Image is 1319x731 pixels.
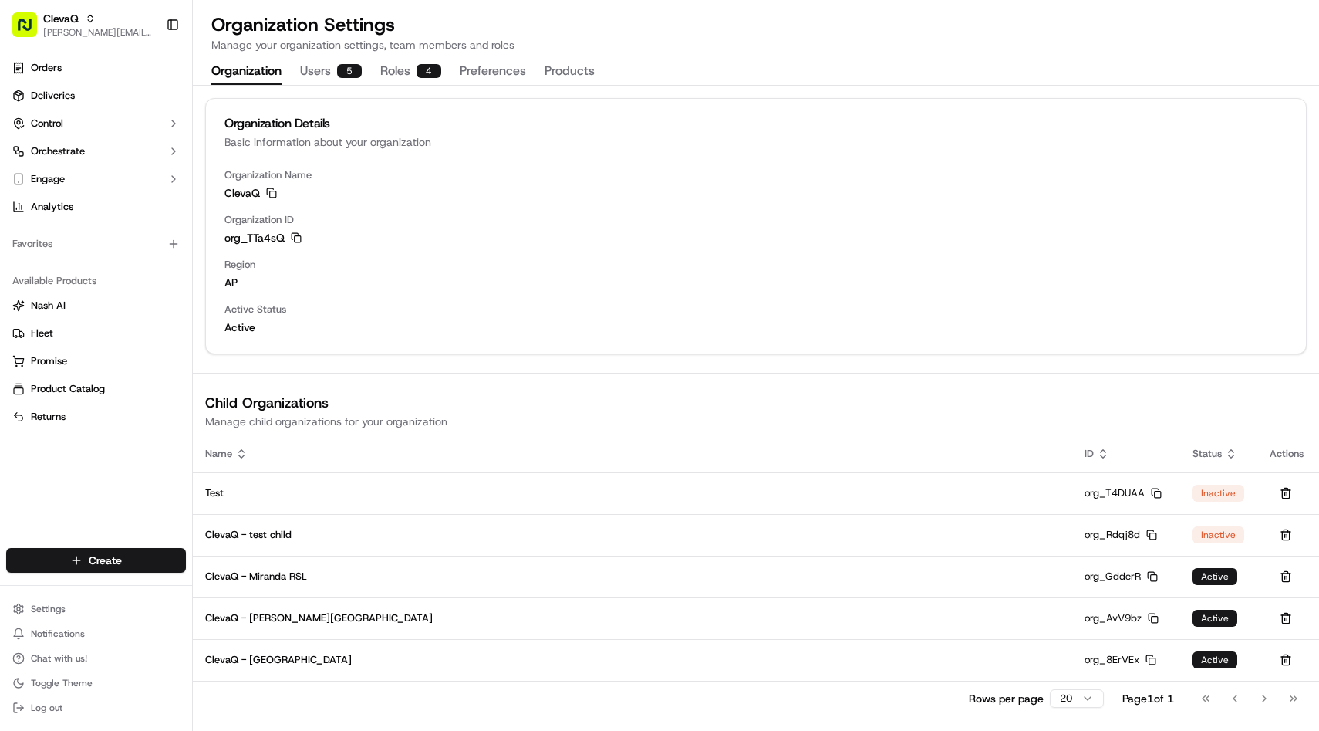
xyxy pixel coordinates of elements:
[1192,485,1244,502] div: Inactive
[6,167,186,191] button: Engage
[130,225,143,238] div: 💻
[337,64,362,78] div: 5
[12,327,180,340] a: Fleet
[1192,610,1237,627] div: Active
[15,225,28,238] div: 📗
[262,152,281,171] button: Start new chat
[205,570,307,583] span: ClevaQ - Miranda RSL
[31,224,118,239] span: Knowledge Base
[31,299,66,313] span: Nash AI
[6,321,186,346] button: Fleet
[6,56,186,80] a: Orders
[15,62,281,86] p: Welcome 👋
[545,59,595,85] button: Products
[146,224,248,239] span: API Documentation
[6,623,186,645] button: Notifications
[52,163,195,175] div: We're available if you need us!
[6,293,186,318] button: Nash AI
[12,382,180,396] a: Product Catalog
[12,354,180,368] a: Promise
[52,147,253,163] div: Start new chat
[12,410,180,424] a: Returns
[31,172,65,186] span: Engage
[31,61,62,75] span: Orders
[6,83,186,108] a: Deliveries
[43,26,153,39] button: [PERSON_NAME][EMAIL_ADDRESS][DOMAIN_NAME]
[31,117,63,130] span: Control
[224,258,1287,272] span: Region
[224,117,1287,130] div: Organization Details
[1085,486,1145,500] span: org_T4DUAA
[224,134,1287,150] div: Basic information about your organization
[224,303,1287,316] span: Active Status
[15,15,46,46] img: Nash
[1085,653,1139,667] span: org_8ErVEx
[205,653,352,666] span: ClevaQ - [GEOGRAPHIC_DATA]
[1085,611,1142,625] span: org_AvV9bz
[1122,691,1174,706] div: Page 1 of 1
[211,37,514,52] p: Manage your organization settings, team members and roles
[89,553,122,568] span: Create
[1085,570,1141,584] span: org_GdderR
[109,261,187,273] a: Powered byPylon
[1085,447,1168,461] div: ID
[224,168,1287,182] span: Organization Name
[31,354,67,368] span: Promise
[205,447,1060,461] div: Name
[15,147,43,175] img: 1736555255976-a54dd68f-1ca7-489b-9aae-adbdc363a1c4
[1192,651,1237,668] div: Active
[211,12,514,37] h1: Organization Settings
[43,11,79,26] button: ClevaQ
[31,410,66,424] span: Returns
[153,262,187,273] span: Pylon
[6,269,186,293] div: Available Products
[124,218,254,245] a: 💻API Documentation
[6,139,186,164] button: Orchestrate
[6,349,186,374] button: Promise
[6,404,186,429] button: Returns
[31,677,93,689] span: Toggle Theme
[31,144,85,158] span: Orchestrate
[6,111,186,136] button: Control
[31,89,75,103] span: Deliveries
[31,200,73,214] span: Analytics
[31,702,62,714] span: Log out
[224,185,260,201] span: ClevaQ
[1270,447,1307,461] div: Actions
[6,648,186,669] button: Chat with us!
[31,327,53,340] span: Fleet
[205,414,1307,429] p: Manage child organizations for your organization
[31,628,85,640] span: Notifications
[6,232,186,256] div: Favorites
[211,59,282,85] button: Organization
[6,598,186,620] button: Settings
[300,59,362,85] button: Users
[6,6,160,43] button: ClevaQ[PERSON_NAME][EMAIL_ADDRESS][DOMAIN_NAME]
[6,697,186,719] button: Log out
[6,548,186,573] button: Create
[1192,568,1237,585] div: Active
[1192,526,1244,543] div: Inactive
[6,672,186,694] button: Toggle Theme
[460,59,526,85] button: Preferences
[417,64,441,78] div: 4
[6,377,186,401] button: Product Catalog
[380,59,441,85] button: Roles
[9,218,124,245] a: 📗Knowledge Base
[205,392,1307,414] h2: Child Organizations
[1192,447,1245,461] div: Status
[224,275,1287,290] span: ap
[40,100,278,116] input: Got a question? Start typing here...
[224,213,1287,227] span: Organization ID
[969,691,1044,706] p: Rows per page
[12,299,180,313] a: Nash AI
[1085,528,1140,542] span: org_Rdqj8d
[205,486,224,499] span: Test
[224,320,1287,335] span: Active
[31,382,105,396] span: Product Catalog
[31,652,87,665] span: Chat with us!
[31,603,66,615] span: Settings
[205,528,292,541] span: ClevaQ - test child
